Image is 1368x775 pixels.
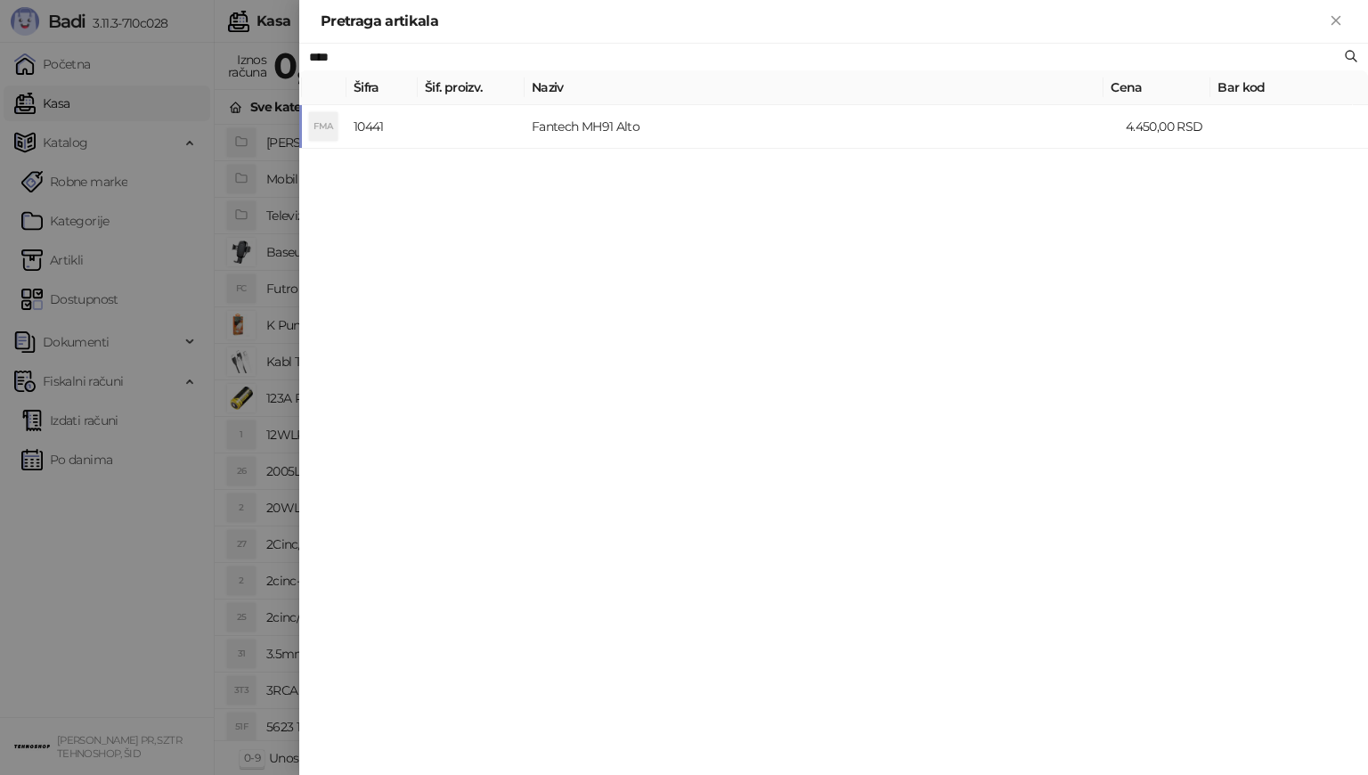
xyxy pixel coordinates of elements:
th: Bar kod [1210,70,1353,105]
td: Fantech MH91 Alto [525,105,1119,149]
div: Pretraga artikala [321,11,1325,32]
td: 4.450,00 RSD [1119,105,1225,149]
th: Šif. proizv. [418,70,525,105]
div: FMA [309,112,338,141]
th: Šifra [346,70,418,105]
th: Naziv [525,70,1103,105]
td: 10441 [346,105,418,149]
th: Cena [1103,70,1210,105]
button: Zatvori [1325,11,1347,32]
